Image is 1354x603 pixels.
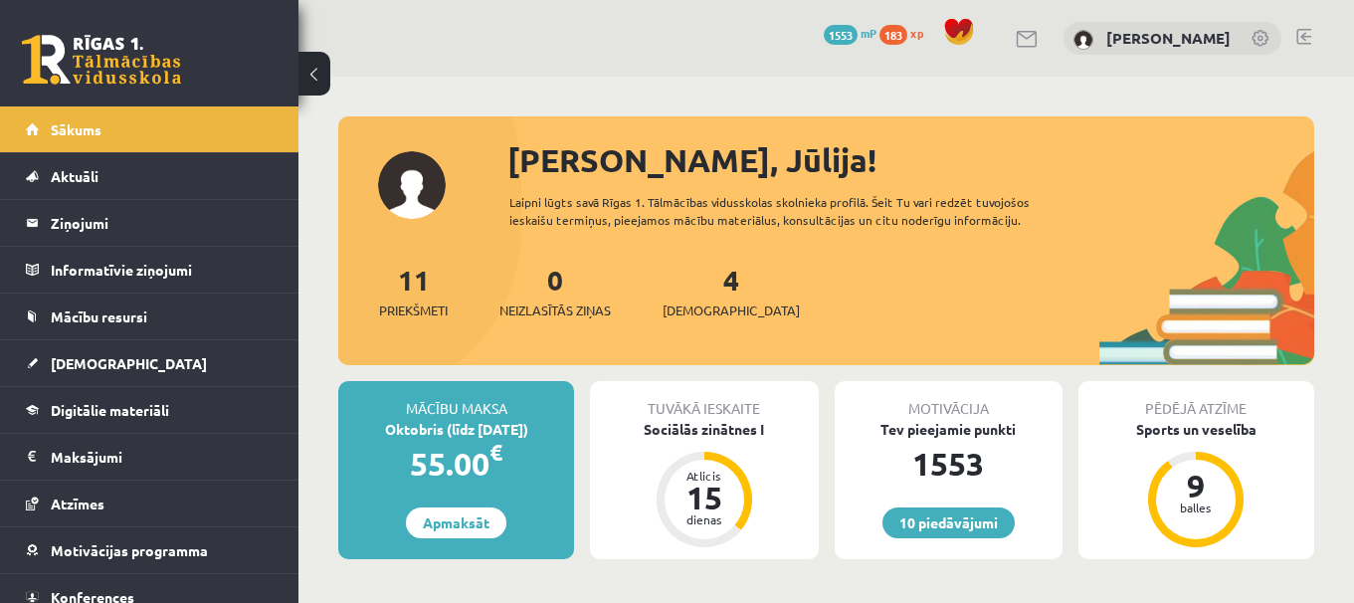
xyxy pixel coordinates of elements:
legend: Maksājumi [51,434,274,480]
div: 15 [675,482,734,513]
a: 1553 mP [824,25,876,41]
div: Tev pieejamie punkti [835,419,1063,440]
legend: Informatīvie ziņojumi [51,247,274,293]
div: dienas [675,513,734,525]
img: Jūlija Cabuļeva [1073,30,1093,50]
div: 9 [1166,470,1226,502]
div: [PERSON_NAME], Jūlija! [507,136,1314,184]
div: 1553 [835,440,1063,488]
span: Neizlasītās ziņas [499,301,611,320]
div: balles [1166,502,1226,513]
a: Maksājumi [26,434,274,480]
a: Ziņojumi [26,200,274,246]
span: € [489,438,502,467]
a: 0Neizlasītās ziņas [499,262,611,320]
div: Laipni lūgts savā Rīgas 1. Tālmācības vidusskolas skolnieka profilā. Šeit Tu vari redzēt tuvojošo... [509,193,1095,229]
span: xp [910,25,923,41]
span: mP [861,25,876,41]
a: 10 piedāvājumi [882,507,1015,538]
span: [DEMOGRAPHIC_DATA] [663,301,800,320]
a: [PERSON_NAME] [1106,28,1231,48]
span: 1553 [824,25,858,45]
div: Tuvākā ieskaite [590,381,818,419]
span: 183 [879,25,907,45]
a: Sociālās zinātnes I Atlicis 15 dienas [590,419,818,550]
a: Atzīmes [26,481,274,526]
span: Motivācijas programma [51,541,208,559]
a: Rīgas 1. Tālmācības vidusskola [22,35,181,85]
span: Priekšmeti [379,301,448,320]
div: Oktobris (līdz [DATE]) [338,419,574,440]
div: 55.00 [338,440,574,488]
a: 183 xp [879,25,933,41]
a: Sākums [26,106,274,152]
span: Atzīmes [51,495,104,512]
a: Motivācijas programma [26,527,274,573]
div: Pēdējā atzīme [1078,381,1314,419]
a: Informatīvie ziņojumi [26,247,274,293]
a: Mācību resursi [26,294,274,339]
a: [DEMOGRAPHIC_DATA] [26,340,274,386]
a: Sports un veselība 9 balles [1078,419,1314,550]
legend: Ziņojumi [51,200,274,246]
span: [DEMOGRAPHIC_DATA] [51,354,207,372]
div: Sociālās zinātnes I [590,419,818,440]
a: 11Priekšmeti [379,262,448,320]
a: 4[DEMOGRAPHIC_DATA] [663,262,800,320]
div: Mācību maksa [338,381,574,419]
div: Atlicis [675,470,734,482]
div: Sports un veselība [1078,419,1314,440]
span: Aktuāli [51,167,98,185]
span: Digitālie materiāli [51,401,169,419]
a: Aktuāli [26,153,274,199]
a: Digitālie materiāli [26,387,274,433]
span: Mācību resursi [51,307,147,325]
div: Motivācija [835,381,1063,419]
a: Apmaksāt [406,507,506,538]
span: Sākums [51,120,101,138]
